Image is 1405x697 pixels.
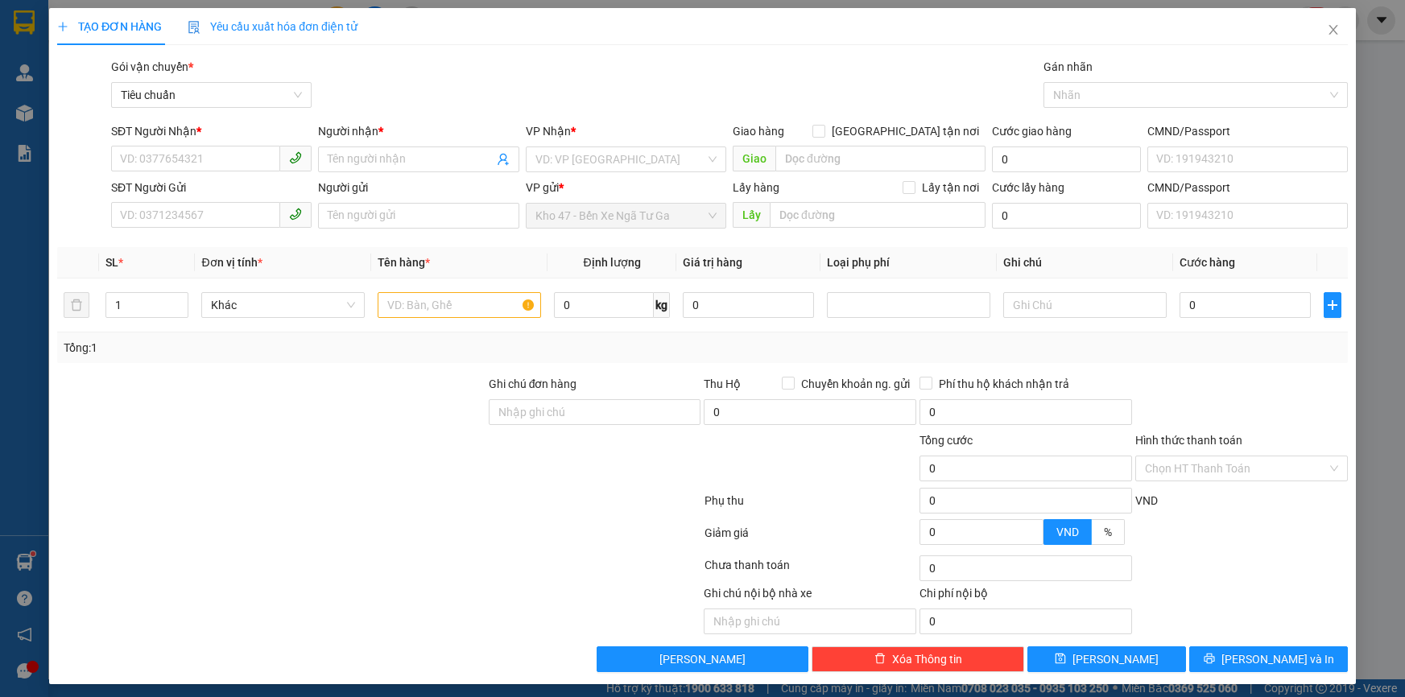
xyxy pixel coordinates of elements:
[318,179,519,196] div: Người gửi
[111,122,312,140] div: SĐT Người Nhận
[1072,650,1159,668] span: [PERSON_NAME]
[919,434,973,447] span: Tổng cước
[1180,256,1235,269] span: Cước hàng
[57,21,68,32] span: plus
[1324,299,1341,311] span: plus
[378,256,430,269] span: Tên hàng
[932,375,1076,393] span: Phí thu hộ khách nhận trả
[489,377,577,390] label: Ghi chú đơn hàng
[583,256,640,269] span: Định lượng
[683,292,814,318] input: 0
[992,203,1141,229] input: Cước lấy hàng
[289,151,302,164] span: phone
[318,122,519,140] div: Người nhận
[703,492,919,520] div: Phụ thu
[1311,8,1356,53] button: Close
[919,584,1132,608] div: Chi phí nội bộ
[289,208,302,221] span: phone
[820,247,997,278] th: Loại phụ phí
[704,608,916,634] input: Nhập ghi chú
[497,153,510,166] span: user-add
[654,292,670,318] span: kg
[188,21,200,34] img: icon
[733,146,775,171] span: Giao
[1027,646,1186,672] button: save[PERSON_NAME]
[1324,292,1341,318] button: plus
[526,179,726,196] div: VP gửi
[1104,526,1112,538] span: %
[64,292,89,318] button: delete
[659,650,746,668] span: [PERSON_NAME]
[1135,494,1158,507] span: VND
[703,524,919,552] div: Giảm giá
[1147,122,1348,140] div: CMND/Passport
[1147,179,1348,196] div: CMND/Passport
[795,375,916,393] span: Chuyển khoản ng. gửi
[733,125,784,138] span: Giao hàng
[201,256,262,269] span: Đơn vị tính
[703,556,919,584] div: Chưa thanh toán
[704,584,916,608] div: Ghi chú nội bộ nhà xe
[535,204,717,228] span: Kho 47 - Bến Xe Ngã Tư Ga
[892,650,962,668] span: Xóa Thông tin
[992,146,1141,172] input: Cước giao hàng
[1221,650,1334,668] span: [PERSON_NAME] và In
[105,256,118,269] span: SL
[874,653,886,666] span: delete
[1003,292,1167,318] input: Ghi Chú
[812,646,1024,672] button: deleteXóa Thông tin
[825,122,986,140] span: [GEOGRAPHIC_DATA] tận nơi
[733,202,770,228] span: Lấy
[121,83,302,107] span: Tiêu chuẩn
[1055,653,1066,666] span: save
[188,20,357,33] span: Yêu cầu xuất hóa đơn điện tử
[64,339,543,357] div: Tổng: 1
[997,247,1173,278] th: Ghi chú
[704,377,741,390] span: Thu Hộ
[992,125,1072,138] label: Cước giao hàng
[683,256,742,269] span: Giá trị hàng
[211,293,355,317] span: Khác
[489,399,701,425] input: Ghi chú đơn hàng
[992,181,1064,194] label: Cước lấy hàng
[1204,653,1215,666] span: printer
[1327,23,1340,36] span: close
[1043,60,1093,73] label: Gán nhãn
[733,181,779,194] span: Lấy hàng
[378,292,541,318] input: VD: Bàn, Ghế
[1189,646,1348,672] button: printer[PERSON_NAME] và In
[915,179,986,196] span: Lấy tận nơi
[111,60,193,73] span: Gói vận chuyển
[597,646,809,672] button: [PERSON_NAME]
[526,125,571,138] span: VP Nhận
[770,202,986,228] input: Dọc đường
[1135,434,1242,447] label: Hình thức thanh toán
[111,179,312,196] div: SĐT Người Gửi
[57,20,162,33] span: TẠO ĐƠN HÀNG
[775,146,986,171] input: Dọc đường
[1056,526,1079,538] span: VND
